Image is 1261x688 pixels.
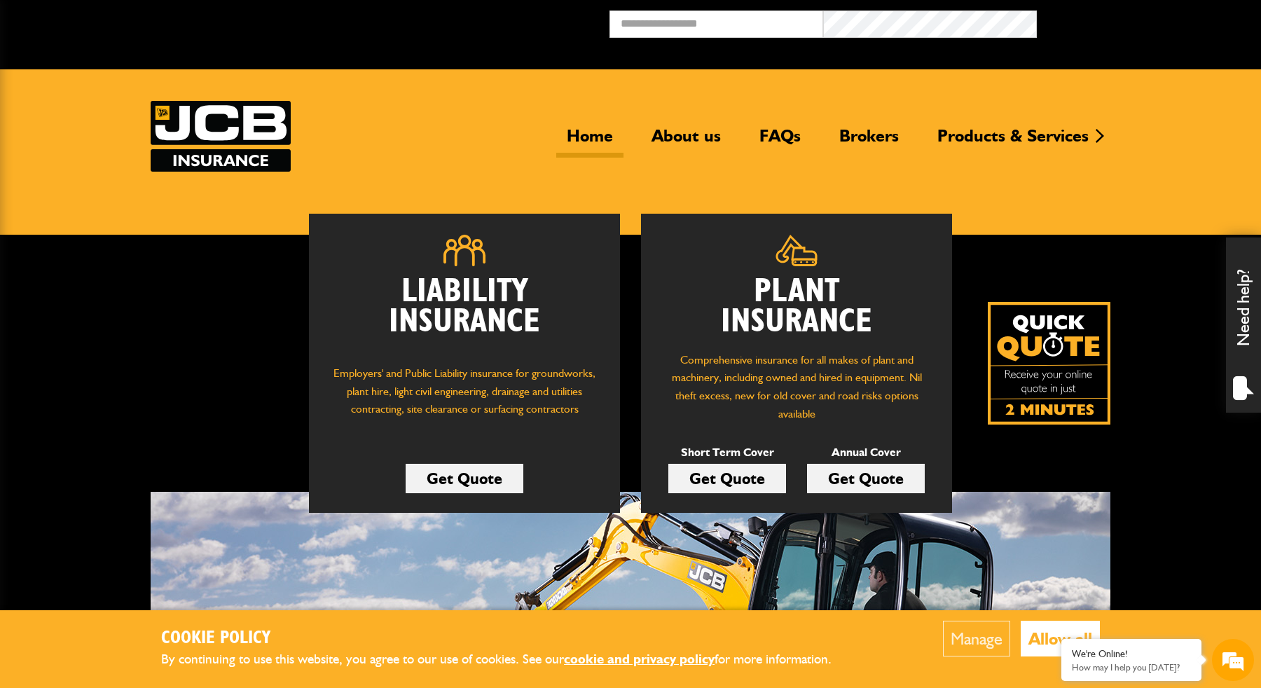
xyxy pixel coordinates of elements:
a: Get Quote [406,464,523,493]
p: By continuing to use this website, you agree to our use of cookies. See our for more information. [161,649,855,670]
img: Quick Quote [988,302,1110,425]
a: Get your insurance quote isn just 2-minutes [988,302,1110,425]
p: Comprehensive insurance for all makes of plant and machinery, including owned and hired in equipm... [662,351,931,422]
a: Get Quote [807,464,925,493]
h2: Liability Insurance [330,277,599,351]
a: FAQs [749,125,811,158]
p: Annual Cover [807,443,925,462]
button: Allow all [1021,621,1100,656]
img: JCB Insurance Services logo [151,101,291,172]
button: Manage [943,621,1010,656]
a: Brokers [829,125,909,158]
div: We're Online! [1072,648,1191,660]
p: Short Term Cover [668,443,786,462]
p: Employers' and Public Liability insurance for groundworks, plant hire, light civil engineering, d... [330,364,599,432]
a: JCB Insurance Services [151,101,291,172]
a: Home [556,125,623,158]
p: How may I help you today? [1072,662,1191,673]
a: cookie and privacy policy [564,651,715,667]
button: Broker Login [1037,11,1250,32]
a: Get Quote [668,464,786,493]
div: Need help? [1226,238,1261,413]
a: About us [641,125,731,158]
h2: Plant Insurance [662,277,931,337]
a: Products & Services [927,125,1099,158]
h2: Cookie Policy [161,628,855,649]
